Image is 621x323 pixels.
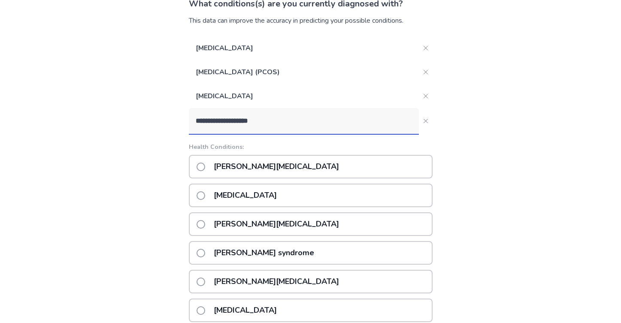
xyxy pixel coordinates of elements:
p: [MEDICAL_DATA] [189,36,419,60]
p: [PERSON_NAME] syndrome [209,242,319,264]
p: [MEDICAL_DATA] (PCOS) [189,60,419,84]
p: [PERSON_NAME][MEDICAL_DATA] [209,213,344,235]
button: Close [419,65,433,79]
p: [PERSON_NAME][MEDICAL_DATA] [209,271,344,293]
p: [MEDICAL_DATA] [209,299,282,321]
p: [MEDICAL_DATA] [189,84,419,108]
div: This data can improve the accuracy in predicting your possible conditions. [189,15,433,26]
button: Close [419,89,433,103]
button: Close [419,41,433,55]
p: Health Conditions: [189,142,433,151]
p: [PERSON_NAME][MEDICAL_DATA] [209,156,344,178]
input: Close [189,108,419,134]
button: Close [419,114,433,128]
p: [MEDICAL_DATA] [209,184,282,206]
